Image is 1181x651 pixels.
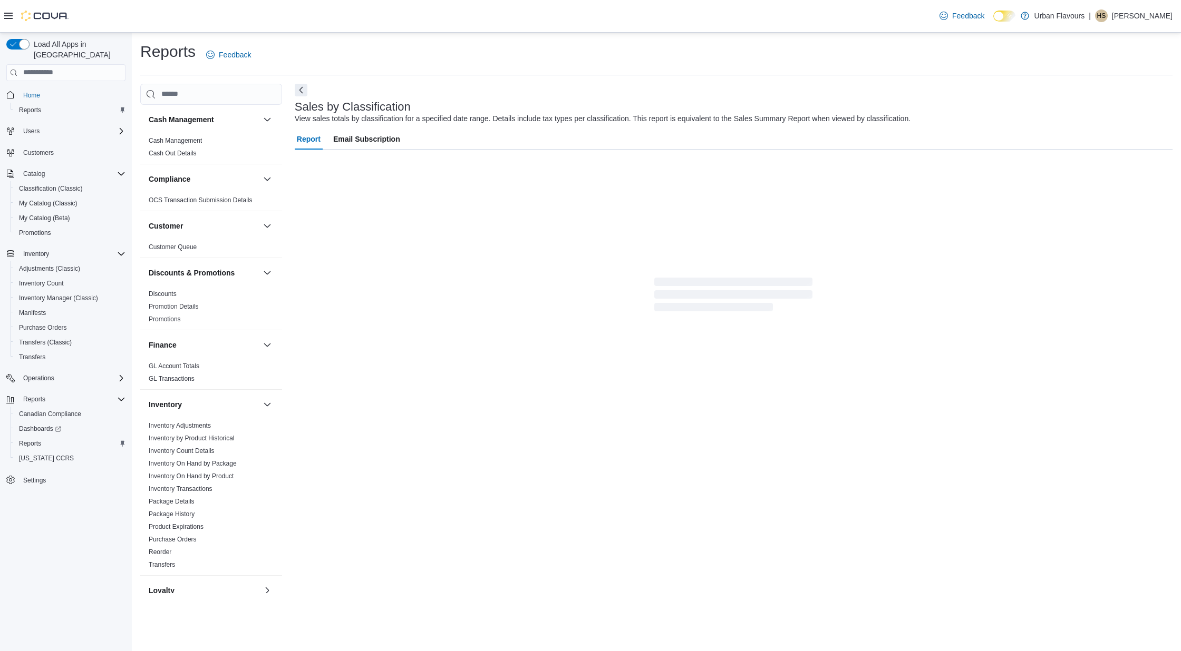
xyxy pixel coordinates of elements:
span: Canadian Compliance [15,408,125,420]
button: Transfers [11,350,130,364]
a: OCS Transaction Submission Details [149,196,253,204]
a: Promotion Details [149,303,199,310]
a: Adjustments (Classic) [15,262,84,275]
a: Transfers [15,351,50,363]
div: View sales totals by classification for a specified date range. Details include tax types per cla... [295,113,911,124]
span: Purchase Orders [15,321,125,334]
button: My Catalog (Classic) [11,196,130,211]
span: Dashboards [15,422,125,435]
button: My Catalog (Beta) [11,211,130,225]
span: My Catalog (Beta) [15,212,125,224]
a: Inventory On Hand by Product [149,472,234,480]
a: Purchase Orders [15,321,71,334]
div: Finance [140,360,282,389]
span: Customers [23,149,54,157]
a: Product Expirations [149,523,204,530]
span: Promotions [15,226,125,239]
a: Promotions [15,226,55,239]
a: GL Account Totals [149,362,199,370]
a: Feedback [202,44,255,65]
h3: Finance [149,340,177,350]
span: Inventory Manager (Classic) [15,292,125,304]
h3: Customer [149,221,183,231]
a: Settings [19,474,50,487]
button: Manifests [11,305,130,320]
a: Discounts [149,290,177,298]
button: Inventory Manager (Classic) [11,291,130,305]
button: Customers [2,145,130,160]
span: My Catalog (Classic) [19,199,78,208]
span: Settings [23,476,46,485]
img: Cova [21,11,69,21]
a: Purchase Orders [149,536,197,543]
span: Purchase Orders [19,323,67,332]
button: Loyalty [261,584,274,597]
a: [US_STATE] CCRS [15,452,78,465]
span: Email Subscription [333,129,400,150]
button: Classification (Classic) [11,181,130,196]
button: Cash Management [149,114,259,125]
span: Manifests [19,309,46,317]
div: Discounts & Promotions [140,288,282,330]
span: Transfers (Classic) [15,336,125,349]
span: Classification (Classic) [15,182,125,195]
span: Canadian Compliance [19,410,81,418]
h3: Inventory [149,399,182,410]
a: Home [19,89,44,102]
a: Manifests [15,307,50,319]
a: Transfers (Classic) [15,336,76,349]
div: Harsimran Sandhu [1095,9,1108,22]
a: GL Transactions [149,375,195,382]
span: Adjustments (Classic) [19,264,80,273]
span: Loading [654,280,812,313]
a: Cash Out Details [149,150,197,157]
h3: Cash Management [149,114,214,125]
a: Inventory On Hand by Package [149,460,237,467]
a: Package Details [149,498,195,505]
button: Purchase Orders [11,320,130,335]
button: Users [2,124,130,139]
button: Inventory [19,248,53,260]
a: Customers [19,146,58,159]
button: Reports [2,392,130,407]
a: Cash Management [149,137,202,144]
a: Inventory Adjustments [149,422,211,429]
div: Compliance [140,194,282,211]
h3: Loyalty [149,585,175,596]
div: Inventory [140,419,282,575]
input: Dark Mode [993,11,1015,22]
button: Cash Management [261,113,274,126]
button: Users [19,125,44,137]
button: Adjustments (Classic) [11,261,130,276]
span: Washington CCRS [15,452,125,465]
button: Compliance [149,174,259,184]
a: Classification (Classic) [15,182,87,195]
nav: Complex example [6,83,125,515]
a: Feedback [935,5,989,26]
a: Reports [15,104,45,116]
button: Inventory [261,398,274,411]
a: Promotions [149,315,181,323]
a: Inventory Transactions [149,485,212,492]
a: Inventory by Product Historical [149,435,235,442]
h3: Sales by Classification [295,101,411,113]
button: Inventory [149,399,259,410]
button: Finance [261,339,274,351]
span: Inventory [19,248,125,260]
span: Transfers (Classic) [19,338,72,347]
span: Report [297,129,321,150]
span: Feedback [952,11,984,21]
button: Discounts & Promotions [261,267,274,279]
span: Classification (Classic) [19,184,83,193]
span: Reports [19,439,41,448]
span: My Catalog (Beta) [19,214,70,222]
span: Transfers [15,351,125,363]
a: Canadian Compliance [15,408,85,420]
button: Reports [11,436,130,451]
span: Settings [19,473,125,486]
span: Inventory Manager (Classic) [19,294,98,302]
span: Dashboards [19,425,61,433]
a: Customer Queue [149,243,197,251]
span: Load All Apps in [GEOGRAPHIC_DATA] [30,39,125,60]
span: Operations [23,374,54,382]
